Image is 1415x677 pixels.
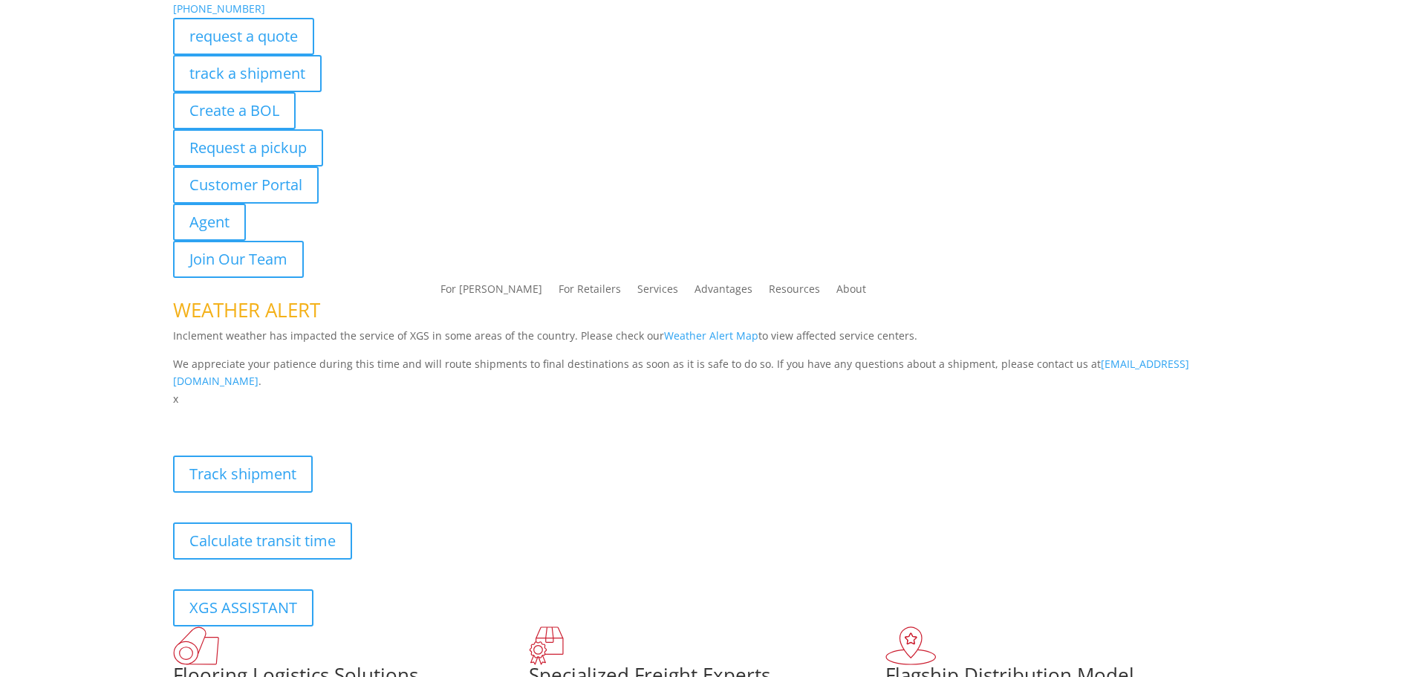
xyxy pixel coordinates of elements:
b: Visibility, transparency, and control for your entire supply chain. [173,410,504,424]
a: Join Our Team [173,241,304,278]
a: About [836,284,866,300]
a: Customer Portal [173,166,319,204]
a: XGS ASSISTANT [173,589,313,626]
a: Advantages [695,284,752,300]
a: Resources [769,284,820,300]
a: Track shipment [173,456,313,493]
a: For [PERSON_NAME] [440,284,542,300]
p: Inclement weather has impacted the service of XGS in some areas of the country. Please check our ... [173,327,1243,355]
span: WEATHER ALERT [173,297,320,323]
a: Services [637,284,678,300]
a: Agent [173,204,246,241]
a: For Retailers [559,284,621,300]
a: Create a BOL [173,92,296,129]
a: [PHONE_NUMBER] [173,1,265,16]
p: We appreciate your patience during this time and will route shipments to final destinations as so... [173,355,1243,391]
a: request a quote [173,18,314,55]
img: xgs-icon-flagship-distribution-model-red [885,626,937,665]
p: x [173,390,1243,408]
a: Calculate transit time [173,522,352,560]
img: xgs-icon-total-supply-chain-intelligence-red [173,626,219,665]
a: Request a pickup [173,129,323,166]
a: track a shipment [173,55,322,92]
a: Weather Alert Map [664,328,758,343]
img: xgs-icon-focused-on-flooring-red [529,626,564,665]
